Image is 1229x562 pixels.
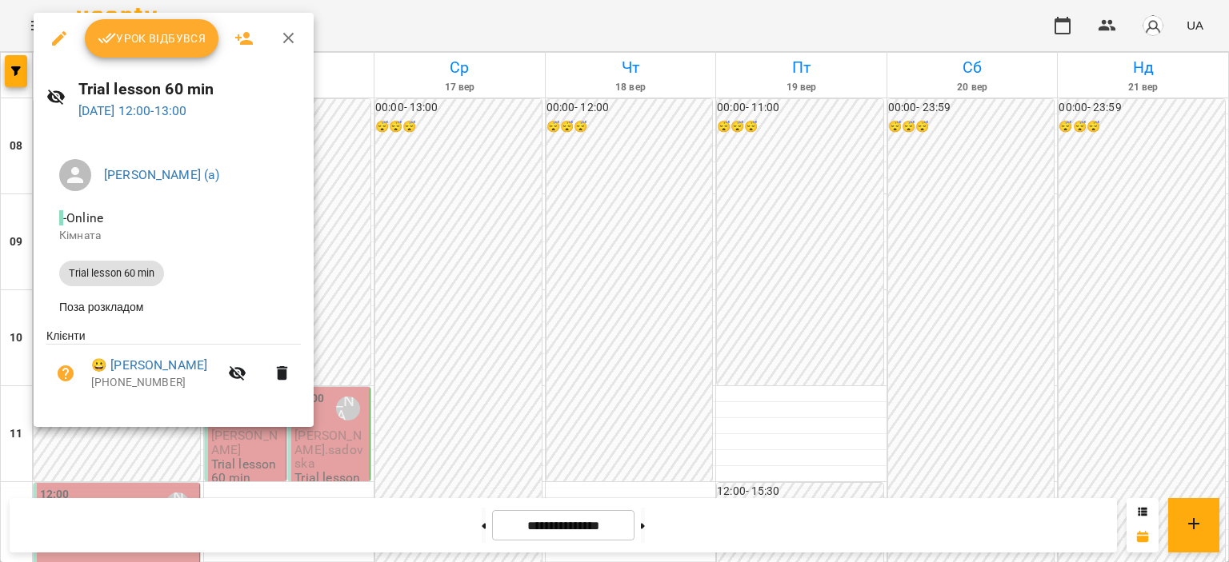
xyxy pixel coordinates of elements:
a: [PERSON_NAME] (а) [104,167,220,182]
p: [PHONE_NUMBER] [91,375,218,391]
span: Урок відбувся [98,29,206,48]
span: - Online [59,210,106,225]
h6: Trial lesson 60 min [78,77,302,102]
button: Візит ще не сплачено. Додати оплату? [46,354,85,393]
button: Урок відбувся [85,19,219,58]
a: 😀 [PERSON_NAME] [91,356,207,375]
p: Кімната [59,228,288,244]
ul: Клієнти [46,328,301,408]
a: [DATE] 12:00-13:00 [78,103,187,118]
li: Поза розкладом [46,293,301,321]
span: Trial lesson 60 min [59,266,164,281]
